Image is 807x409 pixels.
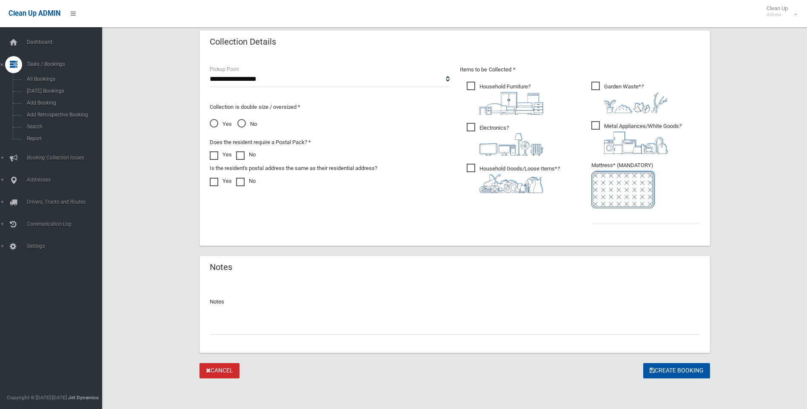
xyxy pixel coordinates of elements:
span: Copyright © [DATE]-[DATE] [7,395,67,400]
img: e7408bece873d2c1783593a074e5cb2f.png [591,170,655,208]
span: Mattress* (MANDATORY) [591,162,700,208]
span: Household Goods/Loose Items* [467,164,560,193]
label: Does the resident require a Postal Pack? * [210,137,311,148]
p: Notes [210,297,700,307]
label: No [236,150,256,160]
i: ? [479,165,560,193]
span: Electronics [467,123,543,156]
i: ? [604,83,668,113]
span: Dashboard [24,39,108,45]
button: Create Booking [643,363,710,379]
span: Add Retrospective Booking [24,112,101,118]
header: Collection Details [200,34,286,50]
p: Collection is double size / oversized * [210,102,450,112]
a: Cancel [200,363,240,379]
img: aa9efdbe659d29b613fca23ba79d85cb.png [479,92,543,115]
i: ? [479,83,543,115]
span: Metal Appliances/White Goods [591,121,682,154]
span: Booking Collection Issues [24,155,108,161]
span: No [237,119,257,129]
span: Household Furniture [467,82,543,115]
i: ? [479,125,543,156]
p: Items to be Collected * [460,65,700,75]
span: Tasks / Bookings [24,61,108,67]
img: 4fd8a5c772b2c999c83690221e5242e0.png [604,92,668,113]
span: All Bookings [24,76,101,82]
label: No [236,176,256,186]
label: Is the resident's postal address the same as their residential address? [210,163,377,173]
span: Settings [24,243,108,249]
i: ? [604,123,682,154]
img: 36c1b0289cb1767239cdd3de9e694f19.png [604,131,668,154]
span: Yes [210,119,232,129]
span: Report [24,136,101,142]
label: Yes [210,150,232,160]
span: Clean Up [762,5,796,18]
label: Yes [210,176,232,186]
span: Garden Waste* [591,82,668,113]
span: Addresses [24,177,108,183]
small: Admin [767,11,788,18]
img: b13cc3517677393f34c0a387616ef184.png [479,174,543,193]
span: Clean Up ADMIN [9,9,60,17]
strong: Jet Dynamics [68,395,99,400]
span: [DATE] Bookings [24,88,101,94]
span: Communication Log [24,221,108,227]
header: Notes [200,259,242,276]
span: Drivers, Trucks and Routes [24,199,108,205]
img: 394712a680b73dbc3d2a6a3a7ffe5a07.png [479,133,543,156]
span: Add Booking [24,100,101,106]
span: Search [24,124,101,130]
